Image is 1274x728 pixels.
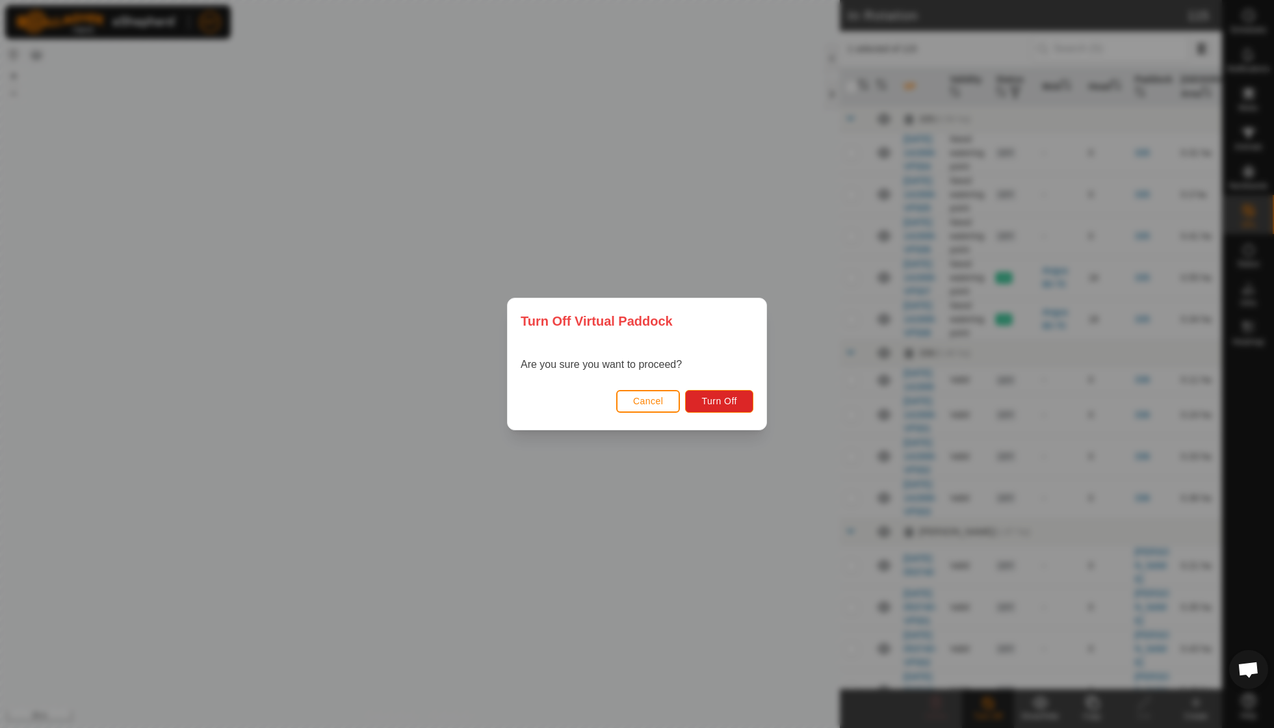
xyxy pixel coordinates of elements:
[701,396,737,406] span: Turn Off
[616,390,681,413] button: Cancel
[1229,650,1268,689] a: Open chat
[685,390,753,413] button: Turn Off
[633,396,664,406] span: Cancel
[521,311,673,331] span: Turn Off Virtual Paddock
[521,357,682,372] p: Are you sure you want to proceed?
